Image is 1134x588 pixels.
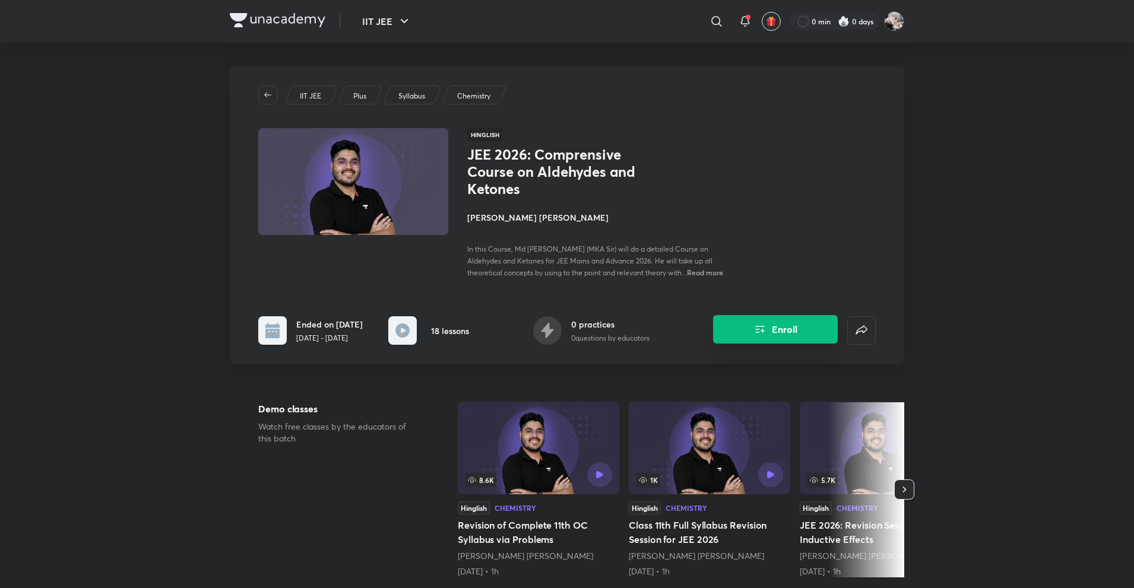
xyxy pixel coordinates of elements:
[800,402,961,577] a: JEE 2026: Revision Session on Inductive Effects
[458,402,619,577] a: Revision of Complete 11th OC Syllabus via Problems
[571,333,650,344] p: 0 questions by educators
[455,91,493,101] a: Chemistry
[687,268,723,277] span: Read more
[629,518,790,546] h5: Class 11th Full Syllabus Revision Session for JEE 2026
[762,12,781,31] button: avatar
[629,402,790,577] a: 1KHinglishChemistryClass 11th Full Syllabus Revision Session for JEE 2026[PERSON_NAME] [PERSON_NA...
[847,316,876,345] button: false
[495,504,536,511] div: Chemistry
[467,128,503,141] span: Hinglish
[800,565,961,577] div: 18th Jun • 1h
[296,333,363,344] p: [DATE] - [DATE]
[800,550,961,562] div: Mohammad Kashif Alam
[800,550,935,561] a: [PERSON_NAME] [PERSON_NAME]
[838,15,850,27] img: streak
[258,421,420,444] p: Watch free classes by the educators of this batch
[296,318,363,330] h6: Ended on [DATE]
[800,402,961,577] a: 5.7KHinglishChemistryJEE 2026: Revision Session on Inductive Effects[PERSON_NAME] [PERSON_NAME][D...
[467,244,712,277] span: In this Course, Md [PERSON_NAME] (MKA Sir) will do a detailed Course on Aldehydes and Ketones for...
[457,91,490,101] p: Chemistry
[713,315,838,344] button: Enroll
[807,473,838,487] span: 5.7K
[230,13,325,27] img: Company Logo
[766,16,777,27] img: avatar
[458,518,619,546] h5: Revision of Complete 11th OC Syllabus via Problems
[800,518,961,546] h5: JEE 2026: Revision Session on Inductive Effects
[353,91,366,101] p: Plus
[397,91,427,101] a: Syllabus
[629,402,790,577] a: Class 11th Full Syllabus Revision Session for JEE 2026
[458,565,619,577] div: 27th Apr • 1h
[458,501,490,514] div: Hinglish
[629,565,790,577] div: 4th Jun • 1h
[636,473,660,487] span: 1K
[298,91,324,101] a: IIT JEE
[571,318,650,330] h6: 0 practices
[351,91,369,101] a: Plus
[230,13,325,30] a: Company Logo
[465,473,496,487] span: 8.6K
[258,402,420,416] h5: Demo classes
[800,501,832,514] div: Hinglish
[458,402,619,577] a: 8.6KHinglishChemistryRevision of Complete 11th OC Syllabus via Problems[PERSON_NAME] [PERSON_NAME...
[467,211,733,224] h4: [PERSON_NAME] [PERSON_NAME]
[458,550,619,562] div: Mohammad Kashif Alam
[300,91,321,101] p: IIT JEE
[467,146,661,197] h1: JEE 2026: Comprensive Course on Aldehydes and Ketones
[629,550,764,561] a: [PERSON_NAME] [PERSON_NAME]
[629,501,661,514] div: Hinglish
[431,325,469,337] h6: 18 lessons
[256,127,450,236] img: Thumbnail
[629,550,790,562] div: Mohammad Kashif Alam
[355,9,419,33] button: IIT JEE
[398,91,425,101] p: Syllabus
[458,550,593,561] a: [PERSON_NAME] [PERSON_NAME]
[884,11,904,31] img: Navin Raj
[666,504,707,511] div: Chemistry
